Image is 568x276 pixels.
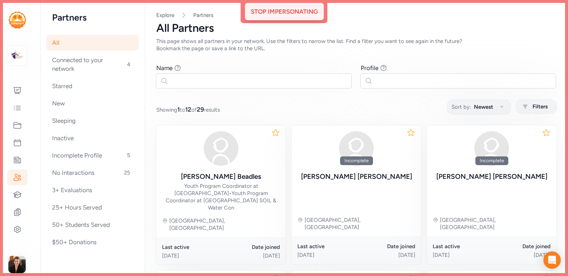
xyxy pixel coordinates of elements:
div: Youth Program Coordinator at [GEOGRAPHIC_DATA] Youth Program Coordinator at [GEOGRAPHIC_DATA] SOI... [162,182,280,211]
div: [GEOGRAPHIC_DATA], [GEOGRAPHIC_DATA] [305,216,415,231]
div: [GEOGRAPHIC_DATA], [GEOGRAPHIC_DATA] [169,217,280,232]
span: • [229,190,232,197]
div: Incomplete [340,156,373,165]
div: Profile [361,64,378,72]
div: Last active [433,243,492,250]
div: All Partners [156,22,556,35]
div: No Interactions [46,165,139,181]
span: Newest [474,103,493,111]
div: Last active [162,243,221,251]
a: Explore [156,12,174,18]
div: Incomplete [475,156,508,165]
span: 1 [177,106,180,113]
div: This page shows all partners in your network. Use the filters to narrow the list. Find a filter y... [156,38,480,52]
div: Name [156,64,173,72]
div: All [46,35,139,51]
div: Date joined [492,243,551,250]
div: [PERSON_NAME] Beadles [181,172,261,182]
span: Sort by: [452,103,471,111]
img: avatar38fbb18c.svg [339,131,374,166]
span: Showing to of results [156,105,220,114]
div: New [46,95,139,111]
div: [DATE] [356,251,415,259]
div: [DATE] [297,251,356,259]
img: logo [9,48,25,64]
div: [GEOGRAPHIC_DATA], [GEOGRAPHIC_DATA] [440,216,551,231]
a: Partners [193,12,213,19]
img: avatar38fbb18c.svg [204,131,238,166]
div: Inactive [46,130,139,146]
span: 12 [185,106,191,113]
div: Date joined [356,243,415,250]
div: Incomplete Profile [46,147,139,163]
div: Sleeping [46,113,139,129]
div: Date joined [221,243,280,251]
div: Stop Impersonating [245,3,324,20]
div: Starred [46,78,139,94]
div: [DATE] [492,251,551,259]
span: 4 [124,60,133,69]
div: [PERSON_NAME] [PERSON_NAME] [301,172,412,182]
span: Filters [533,102,548,111]
div: 25+ Hours Served [46,199,139,215]
button: Sort by:Newest [447,99,511,115]
div: $50+ Donations [46,234,139,250]
div: [DATE] [221,252,280,259]
nav: Breadcrumb [156,12,556,19]
div: Open Intercom Messenger [543,251,561,269]
div: 3+ Evaluations [46,182,139,198]
div: Connected to your network [46,52,139,77]
span: 29 [197,106,204,113]
div: Last active [297,243,356,250]
div: [DATE] [162,252,221,259]
div: [PERSON_NAME] [PERSON_NAME] [436,172,547,182]
div: 50+ Students Served [46,217,139,233]
span: 5 [124,151,133,160]
img: avatar38fbb18c.svg [474,131,509,166]
div: [DATE] [433,251,492,259]
img: logo [9,12,26,29]
span: 25 [121,168,133,177]
h2: Partners [52,12,133,23]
